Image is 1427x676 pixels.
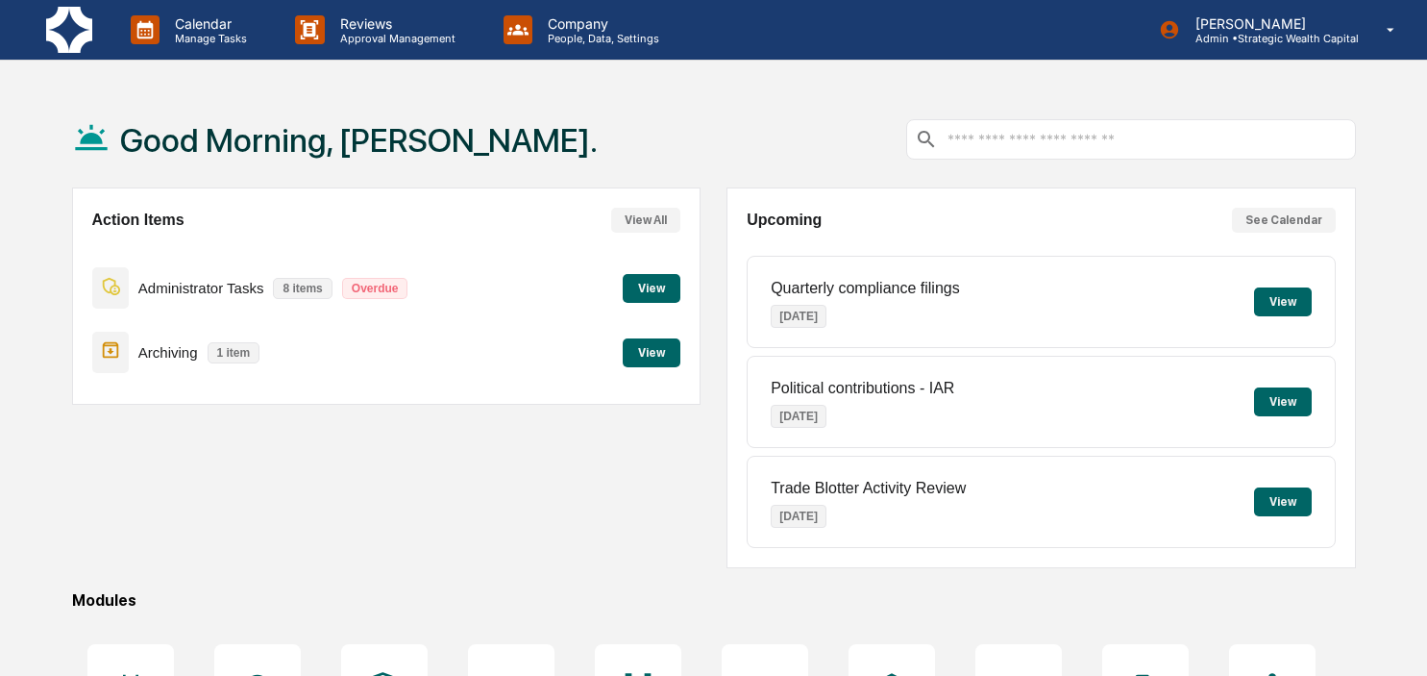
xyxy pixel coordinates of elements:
[771,505,826,528] p: [DATE]
[72,591,1357,610] div: Modules
[1180,15,1359,32] p: [PERSON_NAME]
[623,342,680,361] a: View
[623,338,680,367] button: View
[325,15,465,32] p: Reviews
[623,274,680,303] button: View
[325,32,465,45] p: Approval Management
[1254,488,1312,516] button: View
[771,405,826,428] p: [DATE]
[532,15,669,32] p: Company
[1180,32,1359,45] p: Admin • Strategic Wealth Capital
[623,278,680,296] a: View
[611,208,680,233] button: View All
[747,212,822,229] h2: Upcoming
[138,344,198,361] p: Archiving
[273,278,332,299] p: 8 items
[92,212,185,229] h2: Action Items
[342,278,408,299] p: Overdue
[771,480,966,497] p: Trade Blotter Activity Review
[1232,208,1336,233] button: See Calendar
[532,32,669,45] p: People, Data, Settings
[160,32,257,45] p: Manage Tasks
[208,342,260,363] p: 1 item
[138,280,264,296] p: Administrator Tasks
[46,7,92,53] img: logo
[771,280,960,297] p: Quarterly compliance filings
[771,380,954,397] p: Political contributions - IAR
[771,305,826,328] p: [DATE]
[120,121,598,160] h1: Good Morning, [PERSON_NAME].
[1254,388,1312,416] button: View
[160,15,257,32] p: Calendar
[1254,288,1312,316] button: View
